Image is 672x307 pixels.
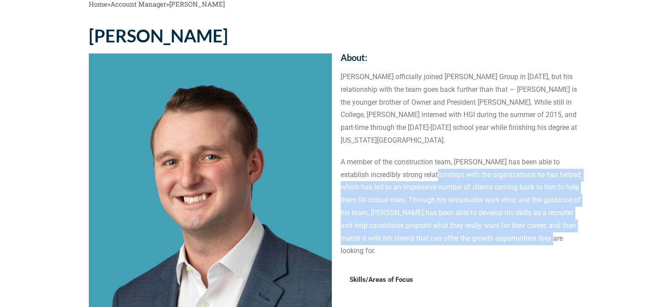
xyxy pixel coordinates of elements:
h1: [PERSON_NAME] [89,27,332,45]
h2: Contact: [341,27,584,36]
p: A member of the construction team, [PERSON_NAME] has been able to establish incredibly strong rel... [341,156,584,258]
h2: About: [341,53,584,62]
h4: Skills/Areas of Focus [349,275,575,287]
p: [PERSON_NAME] officially joined [PERSON_NAME] Group in [DATE], but his relationship with the team... [341,71,584,147]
